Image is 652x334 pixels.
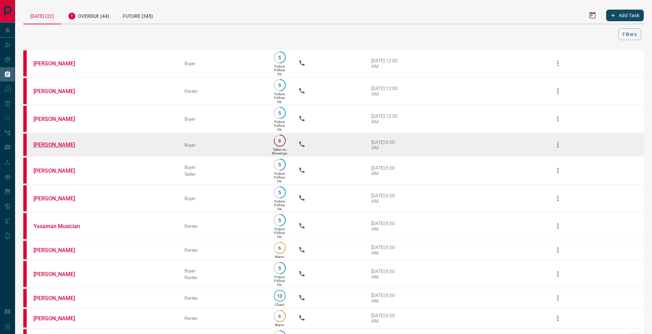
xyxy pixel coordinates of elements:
div: [DATE] (22) [23,7,61,24]
p: Client [275,303,284,307]
div: property.ca [23,134,27,156]
div: Renter [184,223,261,229]
div: Buyer [184,116,261,122]
div: property.ca [23,158,27,184]
div: Buyer [184,142,261,148]
div: Future (345) [116,7,160,24]
button: Add Task [606,10,644,21]
div: property.ca [23,289,27,307]
p: 5 [277,110,282,115]
div: [DATE] 6:00 AM [371,269,400,280]
div: [DATE] 6:00 AM [371,193,400,204]
button: Select Date Range [584,7,601,24]
div: Buyer [184,61,261,66]
div: [DATE] 12:00 AM [371,113,400,124]
p: 5 [277,55,282,60]
div: Seller [184,171,261,177]
div: [DATE] 6:00 AM [371,313,400,324]
p: Future Follow Up [274,120,285,131]
div: property.ca [23,78,27,104]
div: Renter [184,275,261,280]
a: Yasaman Musician [34,223,85,230]
div: Buyer [184,268,261,273]
a: [PERSON_NAME] [34,168,85,174]
a: [PERSON_NAME] [34,141,85,148]
div: [DATE] 6:00 AM [371,245,400,256]
p: 6 [277,245,282,250]
p: 5 [277,265,282,271]
div: property.ca [23,213,27,239]
p: 8 [277,138,282,143]
div: Overdue (44) [61,7,116,24]
button: Filters [618,28,641,40]
p: 5 [277,218,282,223]
a: [PERSON_NAME] [34,271,85,277]
div: [DATE] 6:00 AM [371,139,400,150]
p: Warm [275,323,284,327]
div: property.ca [23,309,27,327]
div: property.ca [23,106,27,132]
div: Renter [184,316,261,321]
a: [PERSON_NAME] [34,116,85,122]
div: Buyer [184,164,261,170]
div: [DATE] 12:00 AM [371,58,400,69]
div: Renter [184,247,261,253]
a: [PERSON_NAME] [34,88,85,95]
p: 10 [277,293,282,298]
p: 5 [277,190,282,195]
p: Future Follow Up [274,92,285,103]
div: [DATE] 12:00 AM [371,86,400,97]
div: property.ca [23,261,27,287]
div: [DATE] 6:00 AM [371,221,400,232]
div: property.ca [23,185,27,211]
div: property.ca [23,50,27,76]
div: Renter [184,88,261,94]
div: [DATE] 6:00 AM [371,165,400,176]
a: [PERSON_NAME] [34,247,85,253]
a: [PERSON_NAME] [34,60,85,67]
p: Future Follow Up [274,275,285,286]
p: Taken on Showings [272,148,287,155]
div: Buyer [184,196,261,201]
a: [PERSON_NAME] [34,315,85,322]
p: Future Follow Up [274,172,285,183]
p: Future Follow Up [274,64,285,76]
p: Future Follow Up [274,227,285,238]
a: [PERSON_NAME] [34,295,85,301]
div: Renter [184,295,261,301]
p: Future Follow Up [274,199,285,211]
p: 5 [277,83,282,88]
p: Warm [275,255,284,259]
p: 6 [277,313,282,319]
p: 5 [277,162,282,167]
a: [PERSON_NAME] [34,195,85,202]
div: property.ca [23,241,27,259]
div: [DATE] 6:00 AM [371,293,400,304]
